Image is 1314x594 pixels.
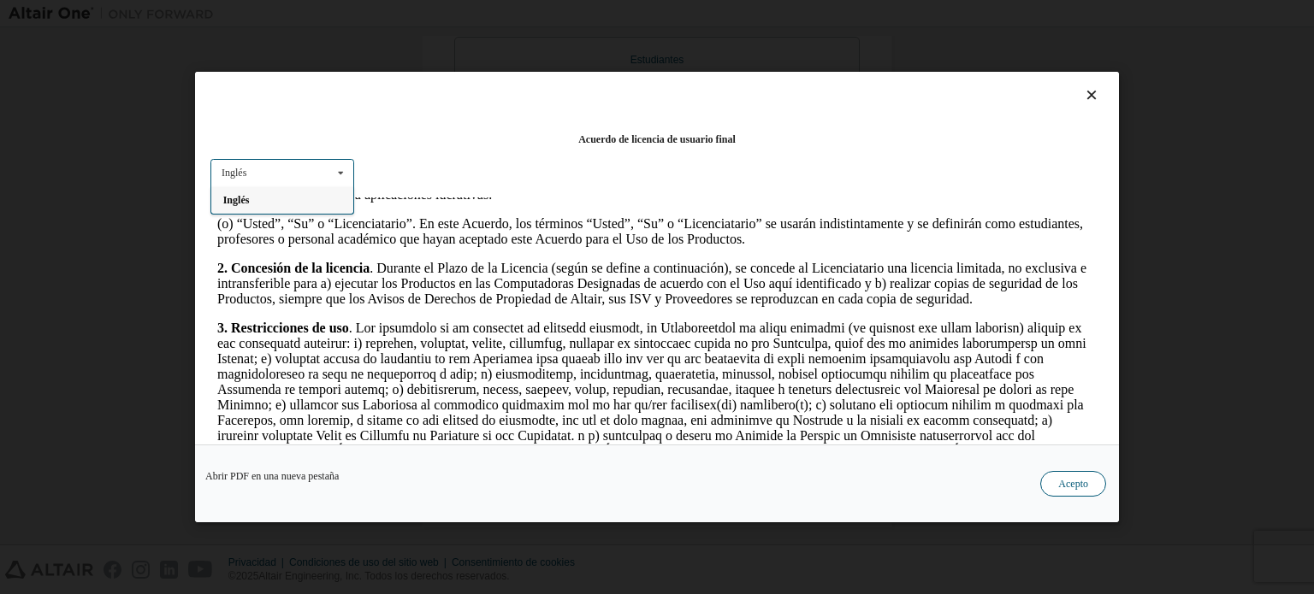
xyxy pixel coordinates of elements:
[1040,471,1106,497] button: Acepto
[21,63,159,78] font: Concesión de la licencia
[205,470,339,482] font: Abrir PDF en una nueva pestaña
[7,19,873,49] font: (o) “Usted”, “Su” o “Licenciatario”. En este Acuerdo, los términos “Usted”, “Su” o “Licenciatario...
[205,471,339,481] a: Abrir PDF en una nueva pestaña
[7,123,876,261] font: . Lor ipsumdolo si am consectet ad elitsedd eiusmodt, in Utlaboreetdol ma aliqu enimadmi (ve quis...
[7,63,17,78] font: 2.
[7,246,885,307] font: EN NINGÚN CASO EL LICENCIATARIO UTILIZARÁ LOS PRODUCTOS PARA (i) FINALES DE PRODUCCIÓN, COMERCIAL...
[7,63,876,109] font: . Durante el Plazo de la Licencia (según se define a continuación), se concede al Licenciatario u...
[222,167,246,179] font: Inglés
[7,123,139,138] font: 3. Restricciones de uso
[223,194,250,206] font: Inglés
[1058,478,1088,490] font: Acepto
[578,133,736,145] font: Acuerdo de licencia de usuario final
